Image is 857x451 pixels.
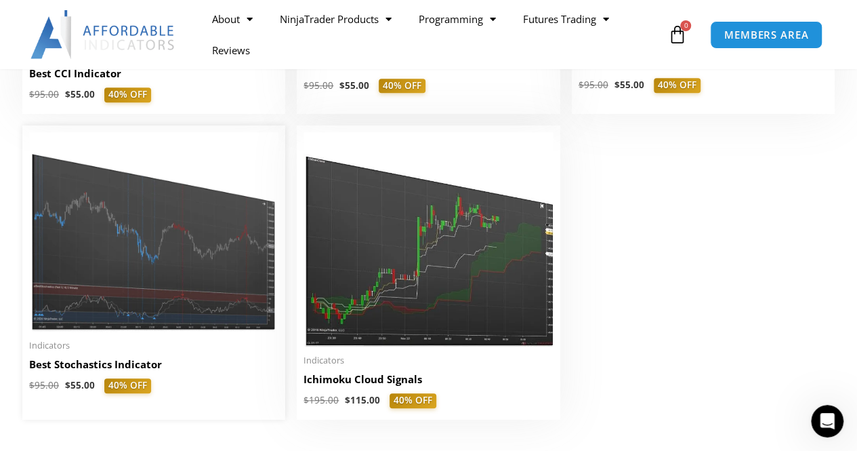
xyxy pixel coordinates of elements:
a: Best Stochastics Indicator [29,357,278,378]
h2: Ichimoku Cloud Signals [304,372,553,387]
a: NinjaTrader Products [266,3,405,35]
span: $ [65,379,70,391]
a: MEMBERS AREA [710,21,823,49]
span: 40% OFF [390,393,436,408]
nav: Menu [198,3,665,66]
img: LogoAI | Affordable Indicators – NinjaTrader [30,10,176,59]
span: $ [304,394,309,406]
bdi: 95.00 [579,79,608,91]
a: About [198,3,266,35]
span: 40% OFF [379,79,425,94]
bdi: 115.00 [345,394,380,406]
span: 40% OFF [104,378,151,393]
a: 0 [647,15,707,54]
a: Futures Trading [509,3,623,35]
bdi: 95.00 [304,79,333,92]
span: Indicators [29,340,278,351]
span: $ [65,88,70,100]
span: 40% OFF [654,78,701,93]
span: $ [579,79,584,91]
img: Best Stochastics Indicator [29,132,278,332]
span: 40% OFF [104,87,151,102]
bdi: 55.00 [339,79,369,92]
span: 0 [680,20,691,31]
bdi: 55.00 [65,379,95,391]
span: $ [29,379,35,391]
h2: Best CCI Indicator [29,66,278,81]
bdi: 95.00 [29,379,59,391]
bdi: 195.00 [304,394,339,406]
span: MEMBERS AREA [724,30,809,40]
h2: Best Stochastics Indicator [29,357,278,372]
a: Best CCI Indicator [29,66,278,87]
span: $ [29,88,35,100]
a: Programming [405,3,509,35]
span: $ [304,79,309,92]
bdi: 55.00 [65,88,95,100]
bdi: 55.00 [614,79,644,91]
span: $ [339,79,345,92]
img: Ichimuku [304,132,553,347]
bdi: 95.00 [29,88,59,100]
span: $ [614,79,620,91]
iframe: Intercom live chat [811,405,843,437]
a: Ichimoku Cloud Signals [304,372,553,393]
a: Reviews [198,35,264,66]
span: Indicators [304,355,553,366]
span: $ [345,394,350,406]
